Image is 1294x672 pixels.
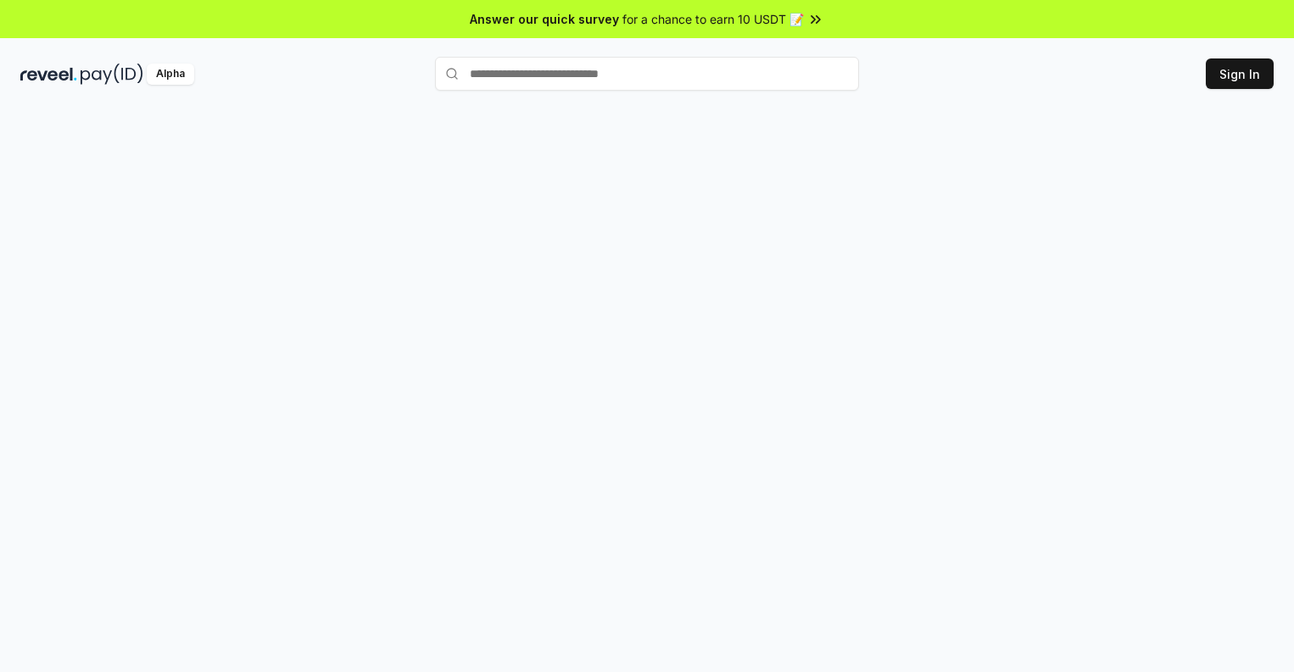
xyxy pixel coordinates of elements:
[1206,58,1274,89] button: Sign In
[20,64,77,85] img: reveel_dark
[470,10,619,28] span: Answer our quick survey
[81,64,143,85] img: pay_id
[622,10,804,28] span: for a chance to earn 10 USDT 📝
[147,64,194,85] div: Alpha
